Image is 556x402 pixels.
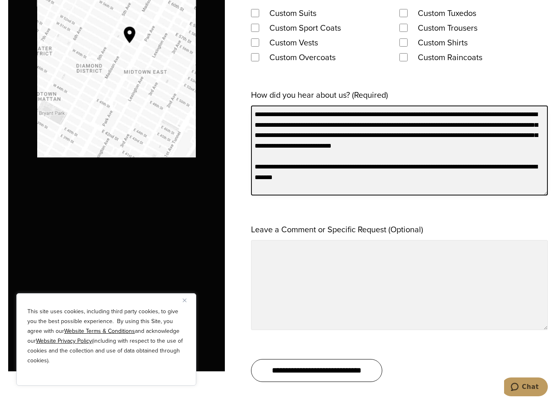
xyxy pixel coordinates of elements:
[410,50,491,65] label: Custom Raincoats
[261,6,325,20] label: Custom Suits
[27,307,185,366] p: This site uses cookies, including third party cookies, to give you the best possible experience. ...
[410,6,484,20] label: Custom Tuxedos
[64,327,135,335] a: Website Terms & Conditions
[251,88,388,102] label: How did you hear about us? (Required)
[261,20,349,35] label: Custom Sport Coats
[504,377,548,398] iframe: Opens a widget where you can chat to one of our agents
[410,35,476,50] label: Custom Shirts
[410,20,486,35] label: Custom Trousers
[36,337,92,345] a: Website Privacy Policy
[261,50,344,65] label: Custom Overcoats
[251,222,423,237] label: Leave a Comment or Specific Request (Optional)
[261,35,326,50] label: Custom Vests
[183,299,186,302] img: Close
[183,295,193,305] button: Close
